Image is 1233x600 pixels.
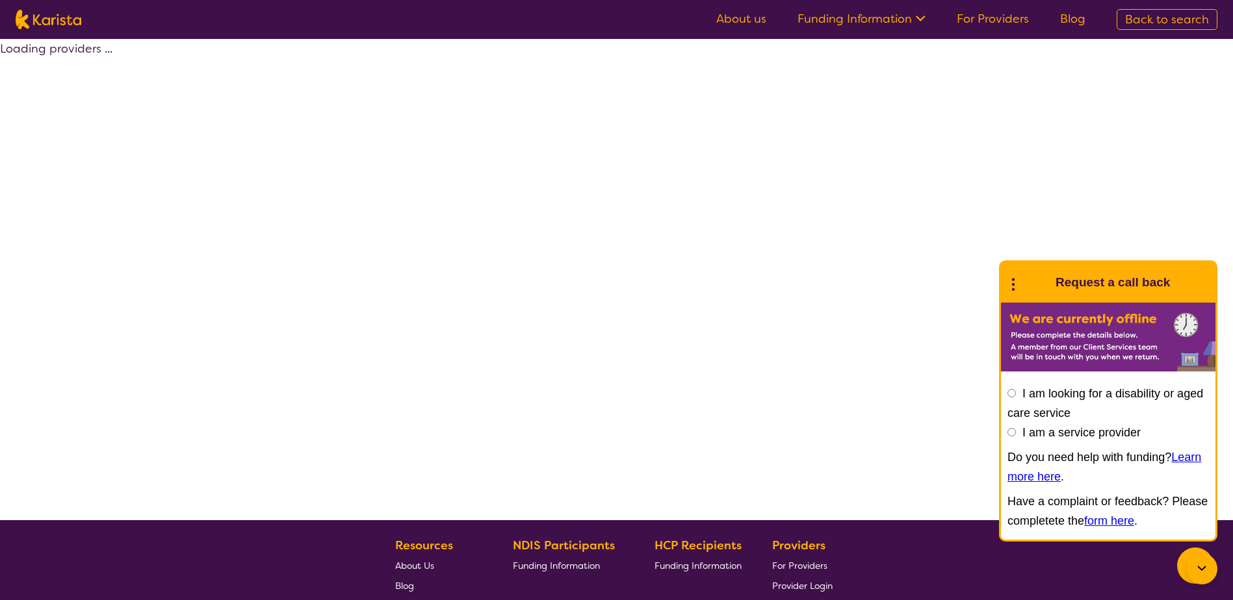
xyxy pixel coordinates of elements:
span: For Providers [772,560,827,571]
a: For Providers [957,11,1029,27]
p: Have a complaint or feedback? Please completete the . [1007,492,1209,531]
span: Funding Information [655,560,742,571]
a: About us [716,11,766,27]
p: Do you need help with funding? . [1007,447,1209,486]
a: Provider Login [772,575,833,595]
img: Karista offline chat form to request call back [1001,303,1215,371]
a: Funding Information [513,555,625,575]
button: Channel Menu [1177,547,1214,584]
h1: Request a call back [1056,273,1170,292]
span: Provider Login [772,580,833,592]
a: For Providers [772,555,833,575]
b: HCP Recipients [655,538,742,553]
b: NDIS Participants [513,538,615,553]
a: Back to search [1117,9,1217,30]
b: Providers [772,538,825,553]
a: About Us [395,555,482,575]
span: Funding Information [513,560,600,571]
img: Karista [1022,269,1048,295]
a: Blog [395,575,482,595]
a: Blog [1060,11,1085,27]
label: I am a service provider [1022,426,1141,439]
a: Funding Information [798,11,926,27]
a: Funding Information [655,555,742,575]
label: I am looking for a disability or aged care service [1007,387,1203,419]
span: Blog [395,580,414,592]
span: About Us [395,560,434,571]
a: form here [1084,514,1134,527]
b: Resources [395,538,453,553]
span: Back to search [1125,12,1209,27]
img: Karista logo [16,10,81,29]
